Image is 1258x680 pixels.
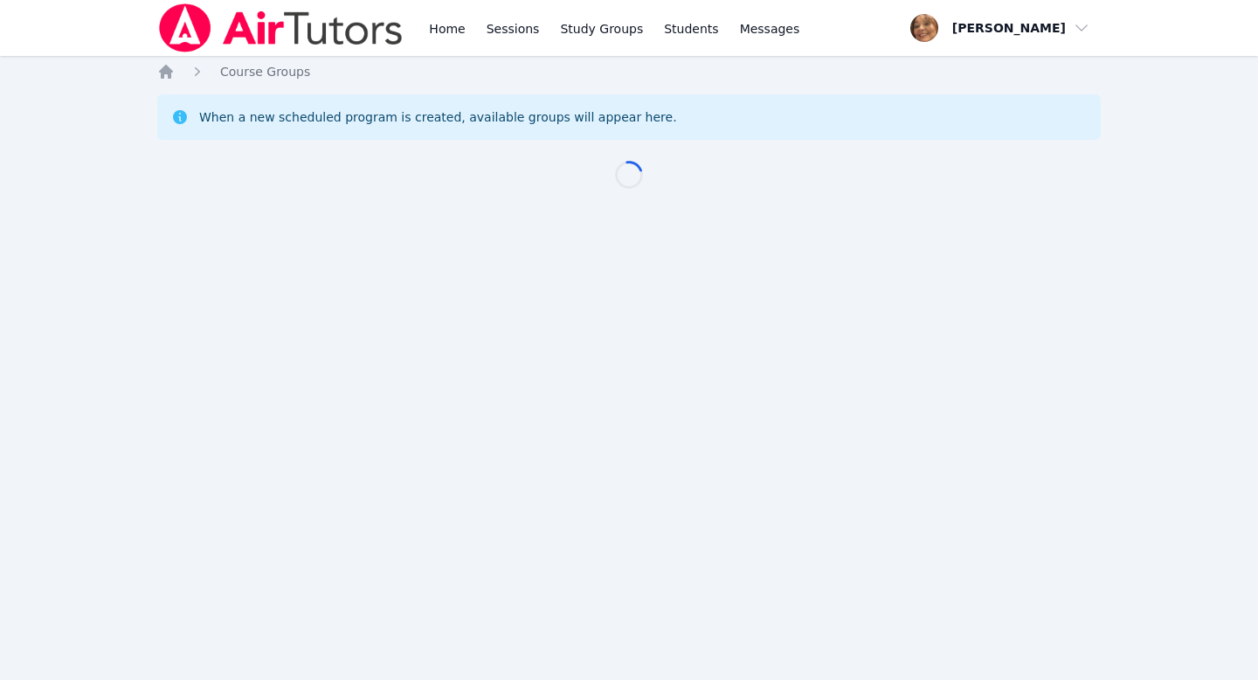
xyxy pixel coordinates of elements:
img: Air Tutors [157,3,404,52]
span: Course Groups [220,65,310,79]
nav: Breadcrumb [157,63,1101,80]
span: Messages [740,20,800,38]
a: Course Groups [220,63,310,80]
div: When a new scheduled program is created, available groups will appear here. [199,108,677,126]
